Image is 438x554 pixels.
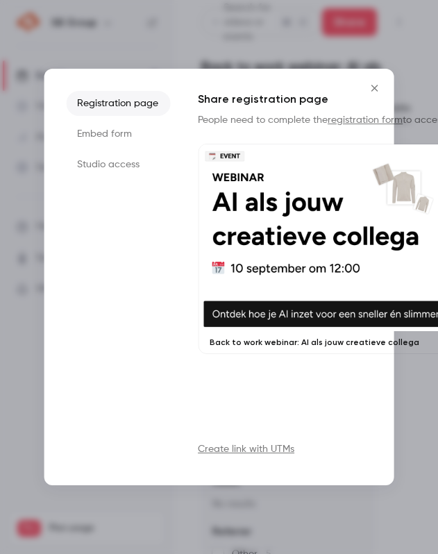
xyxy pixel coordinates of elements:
li: Registration page [66,91,170,116]
li: Embed form [66,121,170,146]
a: Create link with UTMs [198,442,294,456]
li: Studio access [66,152,170,177]
button: Close [361,74,389,102]
a: registration form [328,115,403,125]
